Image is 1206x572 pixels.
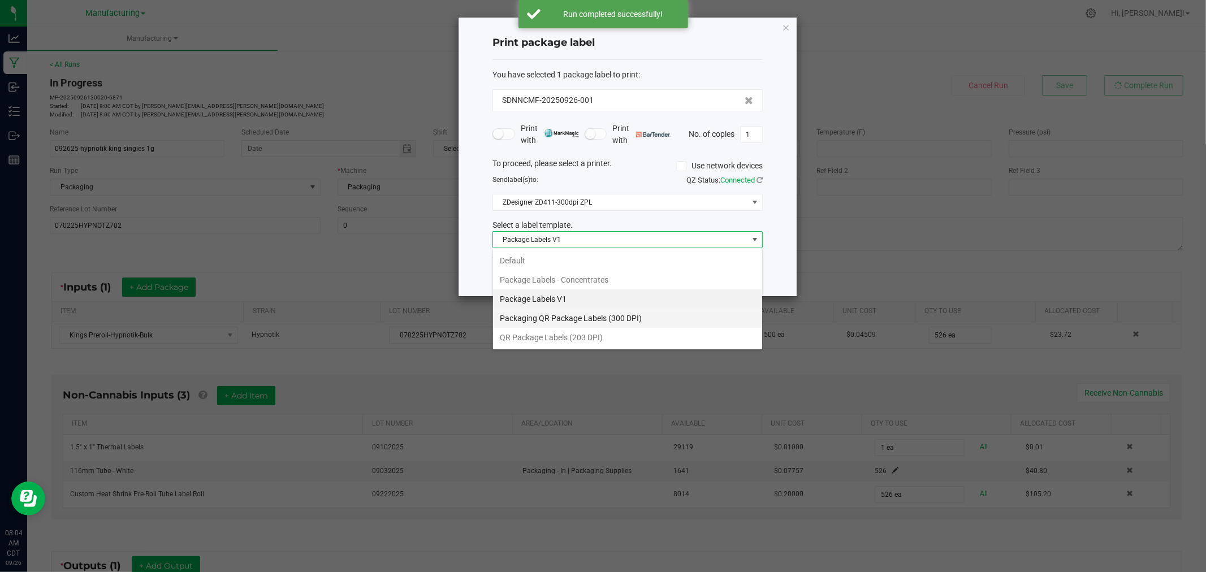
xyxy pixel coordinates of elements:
[492,36,763,50] h4: Print package label
[493,309,762,328] li: Packaging QR Package Labels (300 DPI)
[720,176,755,184] span: Connected
[493,194,748,210] span: ZDesigner ZD411-300dpi ZPL
[492,70,638,79] span: You have selected 1 package label to print
[492,69,763,81] div: :
[676,160,763,172] label: Use network devices
[493,289,762,309] li: Package Labels V1
[493,270,762,289] li: Package Labels - Concentrates
[508,176,530,184] span: label(s)
[11,482,45,515] iframe: Resource center
[484,158,771,175] div: To proceed, please select a printer.
[689,129,734,138] span: No. of copies
[521,123,579,146] span: Print with
[484,219,771,231] div: Select a label template.
[636,132,671,137] img: bartender.png
[493,328,762,347] li: QR Package Labels (203 DPI)
[686,176,763,184] span: QZ Status:
[544,129,579,137] img: mark_magic_cybra.png
[502,94,594,106] span: SDNNCMF-20250926-001
[612,123,671,146] span: Print with
[492,176,538,184] span: Send to:
[493,232,748,248] span: Package Labels V1
[547,8,680,20] div: Run completed successfully!
[493,251,762,270] li: Default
